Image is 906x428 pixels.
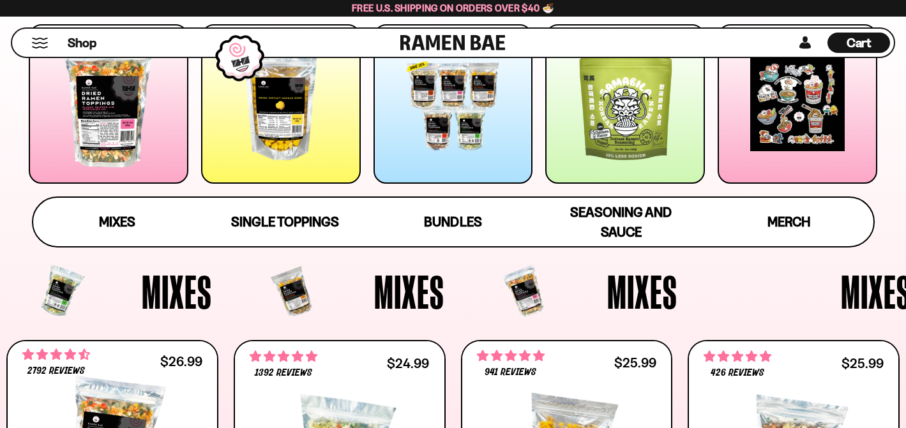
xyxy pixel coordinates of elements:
span: 4.76 stars [250,348,317,365]
a: Mixes [33,198,201,246]
span: Mixes [374,268,444,315]
div: $26.99 [160,355,202,367]
div: $25.99 [842,357,884,369]
span: Bundles [424,214,481,230]
span: 2792 reviews [27,366,85,376]
a: Shop [68,33,96,53]
span: Single Toppings [231,214,339,230]
span: 941 reviews [485,367,536,378]
span: Shop [68,34,96,52]
span: 4.76 stars [704,348,771,365]
a: Cart [827,29,890,57]
span: Cart [847,35,872,50]
span: 4.68 stars [22,346,90,363]
span: Free U.S. Shipping on Orders over $40 🍜 [352,2,554,14]
button: Mobile Menu Trigger [31,38,49,48]
span: Mixes [607,268,677,315]
span: 4.75 stars [477,348,545,364]
div: $24.99 [387,357,429,369]
span: 1392 reviews [255,368,312,378]
a: Seasoning and Sauce [537,198,705,246]
a: Bundles [369,198,537,246]
a: Single Toppings [201,198,369,246]
span: 426 reviews [711,368,764,378]
span: Seasoning and Sauce [570,204,672,240]
span: Mixes [142,268,212,315]
span: Merch [767,214,810,230]
span: Mixes [99,214,135,230]
div: $25.99 [614,357,656,369]
a: Merch [705,198,873,246]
